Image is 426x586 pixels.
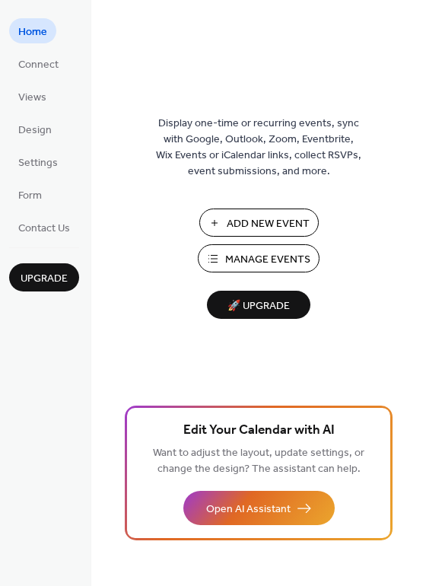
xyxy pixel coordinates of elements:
[9,51,68,76] a: Connect
[9,182,51,207] a: Form
[9,215,79,240] a: Contact Us
[206,502,291,518] span: Open AI Assistant
[18,57,59,73] span: Connect
[18,221,70,237] span: Contact Us
[18,188,42,204] span: Form
[9,263,79,291] button: Upgrade
[18,90,46,106] span: Views
[9,18,56,43] a: Home
[153,443,364,479] span: Want to adjust the layout, update settings, or change the design? The assistant can help.
[198,244,319,272] button: Manage Events
[183,491,335,525] button: Open AI Assistant
[18,123,52,139] span: Design
[227,216,310,232] span: Add New Event
[21,271,68,287] span: Upgrade
[207,291,310,319] button: 🚀 Upgrade
[9,84,56,109] a: Views
[183,420,335,441] span: Edit Your Calendar with AI
[18,24,47,40] span: Home
[156,116,361,180] span: Display one-time or recurring events, sync with Google, Outlook, Zoom, Eventbrite, Wix Events or ...
[9,149,67,174] a: Settings
[18,155,58,171] span: Settings
[225,252,310,268] span: Manage Events
[199,209,319,237] button: Add New Event
[216,296,301,317] span: 🚀 Upgrade
[9,116,61,142] a: Design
